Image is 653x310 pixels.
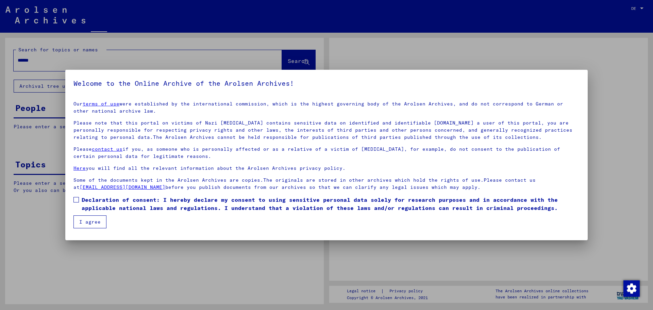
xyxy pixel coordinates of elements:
[83,101,119,107] a: terms of use
[623,280,640,297] img: Zustimmung ändern
[623,280,639,296] div: Zustimmung ändern
[80,184,165,190] a: [EMAIL_ADDRESS][DOMAIN_NAME]
[73,78,580,89] h5: Welcome to the Online Archive of the Arolsen Archives!
[73,100,580,115] p: Our were established by the international commission, which is the highest governing body of the ...
[73,215,106,228] button: I agree
[92,146,122,152] a: contact us
[73,146,580,160] p: Please if you, as someone who is personally affected or as a relative of a victim of [MEDICAL_DAT...
[82,196,580,212] span: Declaration of consent: I hereby declare my consent to using sensitive personal data solely for r...
[73,119,580,141] p: Please note that this portal on victims of Nazi [MEDICAL_DATA] contains sensitive data on identif...
[73,165,86,171] a: Here
[73,177,580,191] p: Some of the documents kept in the Arolsen Archives are copies.The originals are stored in other a...
[73,165,580,172] p: you will find all the relevant information about the Arolsen Archives privacy policy.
